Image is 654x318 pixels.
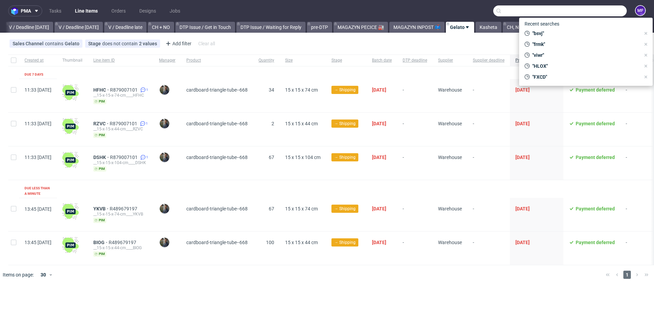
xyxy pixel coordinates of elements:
div: Due 7 days [25,72,43,77]
span: 11:33 [DATE] [25,121,51,126]
a: MAGAZYN PECICE 🏭 [333,22,388,33]
span: pim [93,132,106,138]
span: 15 x 15 x 44 cm [285,240,318,245]
span: "frmk" [530,41,640,48]
span: - [403,206,427,223]
span: Stage [88,41,102,46]
span: 13:45 [DATE] [25,206,51,212]
span: contains [45,41,65,46]
span: - [403,121,427,138]
span: pim [93,166,106,172]
span: Payment deferred [576,155,615,160]
a: R489679197 [110,206,139,211]
a: Jobs [166,5,184,16]
span: 100 [266,240,274,245]
span: [DATE] [515,87,530,93]
a: Designs [135,5,160,16]
div: __15-x-15-x-74-cm____YKVB [93,211,148,217]
span: Created at [25,58,51,63]
span: - [473,206,504,223]
span: - [473,121,504,138]
span: → Shipping [334,239,356,245]
span: 11:33 [DATE] [25,87,51,93]
span: Warehouse [438,240,462,245]
span: pim [93,251,106,257]
a: Orders [107,5,130,16]
span: - [403,155,427,172]
span: cardboard-triangle-tube--668 [186,87,248,93]
span: → Shipping [334,121,356,127]
a: V / Deadline [DATE] [54,22,103,33]
span: cardboard-triangle-tube--668 [186,240,248,245]
a: DTP Issue / Get in Touch [175,22,235,33]
span: 15 x 15 x 74 cm [285,87,318,93]
span: [DATE] [372,87,386,93]
a: DTP Issue / Waiting for Reply [236,22,306,33]
span: [DATE] [515,240,530,245]
span: HFHC [93,87,110,93]
span: cardboard-triangle-tube--668 [186,121,248,126]
a: R879007101 [110,155,139,160]
span: → Shipping [334,154,356,160]
button: pma [8,5,42,16]
a: 1 [139,121,148,126]
a: Kasheta [476,22,501,33]
a: YKVB [93,206,110,211]
span: - [473,155,504,172]
span: 67 [269,206,274,211]
span: [DATE] [372,240,386,245]
div: Clear all [197,39,216,48]
span: - [473,240,504,257]
span: 34 [269,87,274,93]
span: "viwr" [530,52,640,59]
span: [DATE] [372,155,386,160]
a: V / Deadline late [104,22,146,33]
span: Manager [159,58,175,63]
span: pma [21,9,31,13]
img: Maciej Sobola [160,85,169,95]
span: → Shipping [334,87,356,93]
div: __15-x-15-x-104-cm____DSHK [93,160,148,165]
img: wHgJFi1I6lmhQAAAABJRU5ErkJggg== [62,203,79,220]
div: Add filter [163,38,193,49]
img: wHgJFi1I6lmhQAAAABJRU5ErkJggg== [62,152,79,168]
a: R489679197 [109,240,138,245]
span: BIOG [93,240,109,245]
span: Production deadline [515,58,552,63]
img: Maciej Sobola [160,153,169,162]
span: Supplier [438,58,462,63]
img: Maciej Sobola [160,204,169,213]
span: Recent searches [522,18,562,29]
span: R879007101 [110,121,139,126]
span: [DATE] [515,121,530,126]
img: Maciej Sobola [160,238,169,247]
span: DTP deadline [403,58,427,63]
span: cardboard-triangle-tube--668 [186,155,248,160]
span: "HLOX" [530,63,640,69]
span: [DATE] [515,155,530,160]
span: [DATE] [515,206,530,211]
div: __15-x-15-x-44-cm____RZVC [93,126,148,132]
span: Line item ID [93,58,148,63]
figcaption: MF [636,6,645,15]
div: __15-x-15-x-44-cm____BIOG [93,245,148,251]
span: Payment deferred [576,206,615,211]
span: 1 [146,121,148,126]
img: logo [11,7,21,15]
span: Warehouse [438,87,462,93]
div: 30 [36,270,49,280]
span: R879007101 [110,87,139,93]
a: 1 [139,155,148,160]
span: 2 [271,121,274,126]
span: 15 x 15 x 104 cm [285,155,321,160]
span: Sales Channel [13,41,45,46]
span: 15 x 15 x 74 cm [285,206,318,211]
span: Supplier deadline [473,58,504,63]
span: Payment deferred [576,87,615,93]
span: [DATE] [372,121,386,126]
img: wHgJFi1I6lmhQAAAABJRU5ErkJggg== [62,118,79,134]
